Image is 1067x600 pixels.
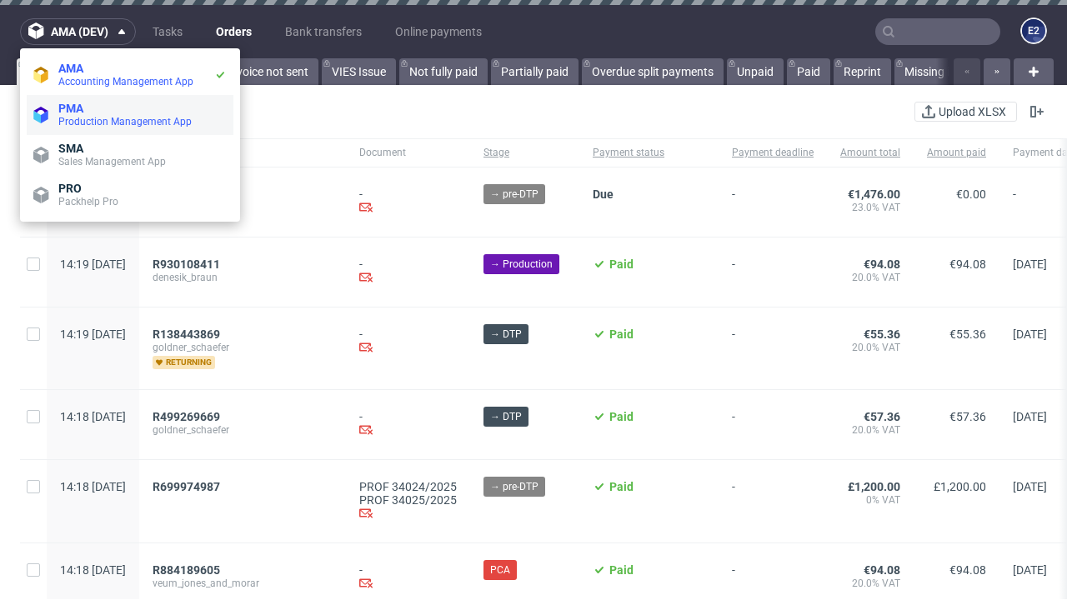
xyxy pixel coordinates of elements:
span: SMA [58,142,83,155]
span: €55.36 [864,327,900,341]
span: PRO [58,182,82,195]
span: £1,200.00 [934,480,986,493]
span: returning [153,356,215,369]
span: €94.08 [864,257,900,271]
a: All [17,58,64,85]
span: goldner_schaefer [153,423,333,437]
span: €57.36 [949,410,986,423]
span: 0% VAT [840,493,900,507]
span: 20.0% VAT [840,423,900,437]
a: Reprint [834,58,891,85]
a: Partially paid [491,58,579,85]
span: Upload XLSX [935,106,1009,117]
span: - [732,257,814,287]
a: Invoice not sent [217,58,318,85]
span: → pre-DTP [490,187,539,202]
span: denesik_braun [153,271,333,284]
span: veum_jones_and_morar [153,577,333,590]
span: - [732,410,814,439]
a: Missing invoice [894,58,993,85]
span: 14:18 [DATE] [60,410,126,423]
div: - [359,410,457,439]
span: £1,200.00 [848,480,900,493]
span: Paid [609,410,634,423]
span: Paid [609,257,634,271]
span: [DATE] [1013,563,1047,577]
a: R138443869 [153,327,223,341]
a: Online payments [385,18,492,45]
span: Paid [609,480,634,493]
span: R138443869 [153,327,220,341]
span: - [732,563,814,592]
a: VIES Issue [322,58,396,85]
span: → pre-DTP [490,479,539,494]
span: Payment deadline [732,146,814,160]
span: R930108411 [153,257,220,271]
span: €57.36 [864,410,900,423]
span: Document [359,146,457,160]
span: 14:18 [DATE] [60,563,126,577]
span: Sales Management App [58,156,166,167]
span: [DATE] [1013,410,1047,423]
span: goldner_schaefer [153,341,333,354]
span: 23.0% VAT [840,201,900,214]
span: 20.0% VAT [840,577,900,590]
span: Payment status [593,146,705,160]
div: - [359,187,457,217]
a: R699974987 [153,480,223,493]
span: → DTP [490,327,522,342]
span: AMA [58,62,83,75]
span: €0.00 [956,187,986,201]
span: R499269669 [153,410,220,423]
a: Paid [787,58,830,85]
div: - [359,327,457,357]
a: Tasks [143,18,193,45]
span: Paid [609,563,634,577]
span: [DATE] [1013,327,1047,341]
span: Amount total [840,146,900,160]
span: 14:19 [DATE] [60,257,126,271]
button: Upload XLSX [914,102,1017,122]
span: → Production [490,257,553,272]
a: PROPackhelp Pro [27,175,233,215]
a: Orders [206,18,262,45]
span: Stage [483,146,566,160]
span: €55.36 [949,327,986,341]
a: Not fully paid [399,58,488,85]
figcaption: e2 [1022,19,1045,42]
span: 14:19 [DATE] [60,327,126,341]
span: Production Management App [58,116,192,127]
span: - [732,327,814,369]
button: ama (dev) [20,18,136,45]
span: 20.0% VAT [840,271,900,284]
a: R499269669 [153,410,223,423]
span: Paid [609,327,634,341]
span: ama (dev) [51,26,108,37]
span: €94.08 [864,563,900,577]
span: 14:18 [DATE] [60,480,126,493]
a: R884189605 [153,563,223,577]
a: PROF 34025/2025 [359,493,457,507]
span: → DTP [490,409,522,424]
a: PMAProduction Management App [27,95,233,135]
span: - [732,187,814,217]
span: Amount paid [927,146,986,160]
a: Overdue split payments [582,58,724,85]
span: €1,476.00 [848,187,900,201]
a: R930108411 [153,257,223,271]
span: R884189605 [153,563,220,577]
a: PROF 34024/2025 [359,480,457,493]
span: Order ID [153,146,333,160]
span: Due [593,187,614,201]
a: SMASales Management App [27,135,233,175]
span: [DATE] [1013,480,1047,493]
span: PMA [58,102,83,115]
span: €94.08 [949,257,986,271]
span: PCA [490,562,510,577]
a: Unpaid [727,58,784,85]
div: - [359,257,457,287]
span: 20.0% VAT [840,341,900,354]
div: - [359,563,457,592]
span: Accounting Management App [58,76,193,87]
span: €94.08 [949,563,986,577]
